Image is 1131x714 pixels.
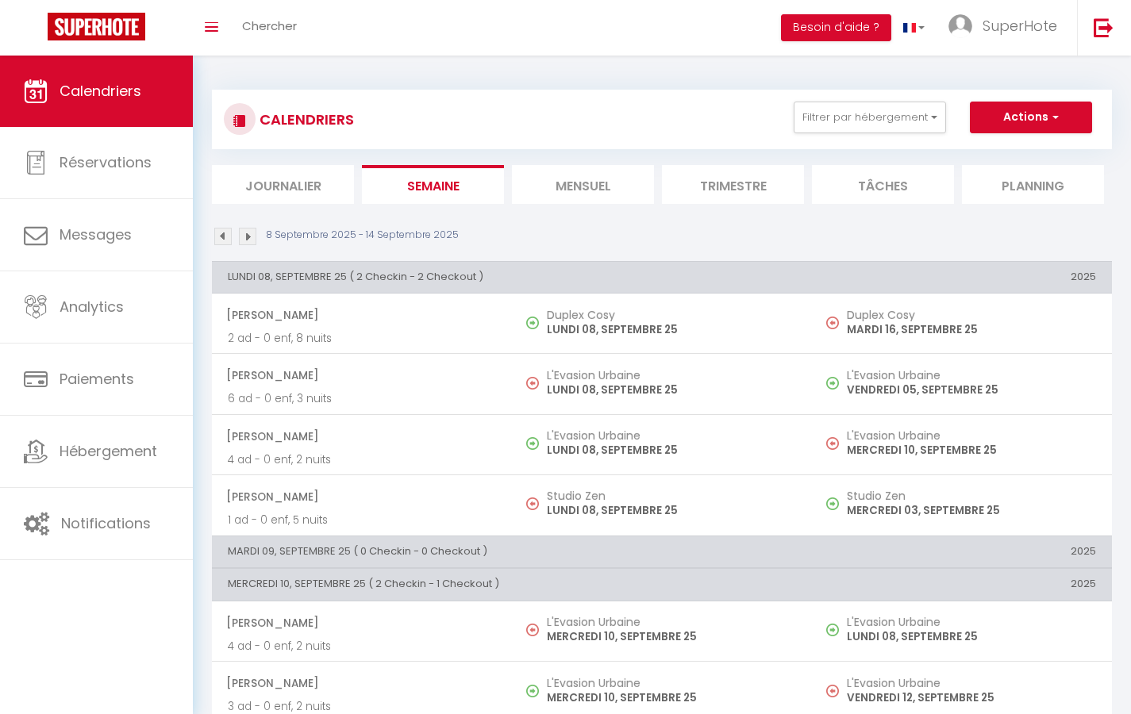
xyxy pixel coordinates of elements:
img: NO IMAGE [526,377,539,390]
th: 2025 [812,569,1112,601]
span: [PERSON_NAME] [226,300,496,330]
th: MARDI 09, SEPTEMBRE 25 ( 0 Checkin - 0 Checkout ) [212,535,812,567]
img: Super Booking [48,13,145,40]
h5: L'Evasion Urbaine [847,677,1096,689]
span: [PERSON_NAME] [226,360,496,390]
li: Journalier [212,165,354,204]
p: VENDREDI 05, SEPTEMBRE 25 [847,382,1096,398]
li: Trimestre [662,165,804,204]
h5: L'Evasion Urbaine [847,369,1096,382]
p: LUNDI 08, SEPTEMBRE 25 [547,382,796,398]
img: ... [948,14,972,38]
span: [PERSON_NAME] [226,608,496,638]
p: LUNDI 08, SEPTEMBRE 25 [547,321,796,338]
p: MARDI 16, SEPTEMBRE 25 [847,321,1096,338]
img: NO IMAGE [826,624,839,636]
span: [PERSON_NAME] [226,482,496,512]
h5: L'Evasion Urbaine [847,429,1096,442]
p: 4 ad - 0 enf, 2 nuits [228,638,496,654]
span: [PERSON_NAME] [226,421,496,451]
button: Filtrer par hébergement [794,102,946,133]
img: NO IMAGE [826,377,839,390]
h5: Studio Zen [547,489,796,502]
button: Ouvrir le widget de chat LiveChat [13,6,60,54]
span: Réservations [60,152,152,172]
th: MERCREDI 10, SEPTEMBRE 25 ( 2 Checkin - 1 Checkout ) [212,569,812,601]
button: Besoin d'aide ? [781,14,891,41]
span: SuperHote [983,16,1057,36]
li: Planning [962,165,1104,204]
h5: Duplex Cosy [547,309,796,321]
img: NO IMAGE [826,437,839,450]
li: Semaine [362,165,504,204]
span: Analytics [60,297,124,317]
h5: L'Evasion Urbaine [547,677,796,689]
img: NO IMAGE [826,685,839,697]
p: MERCREDI 10, SEPTEMBRE 25 [847,442,1096,459]
p: MERCREDI 10, SEPTEMBRE 25 [547,689,796,706]
p: VENDREDI 12, SEPTEMBRE 25 [847,689,1096,706]
img: NO IMAGE [526,497,539,510]
h5: L'Evasion Urbaine [547,369,796,382]
span: Paiements [60,369,134,389]
p: LUNDI 08, SEPTEMBRE 25 [547,442,796,459]
th: 2025 [812,535,1112,567]
th: 2025 [812,261,1112,293]
p: LUNDI 08, SEPTEMBRE 25 [547,502,796,519]
img: NO IMAGE [826,317,839,329]
h3: CALENDRIERS [256,102,354,137]
span: Chercher [242,17,297,34]
p: 8 Septembre 2025 - 14 Septembre 2025 [266,228,459,243]
span: Calendriers [60,81,141,101]
span: Hébergement [60,441,157,461]
h5: L'Evasion Urbaine [847,616,1096,628]
li: Tâches [812,165,954,204]
img: logout [1094,17,1114,37]
p: 1 ad - 0 enf, 5 nuits [228,512,496,528]
span: [PERSON_NAME] [226,668,496,698]
span: Messages [60,225,132,244]
h5: L'Evasion Urbaine [547,616,796,628]
p: MERCREDI 03, SEPTEMBRE 25 [847,502,1096,519]
span: Notifications [61,513,151,533]
h5: Studio Zen [847,489,1096,502]
li: Mensuel [512,165,654,204]
p: 6 ad - 0 enf, 3 nuits [228,390,496,407]
button: Actions [970,102,1092,133]
h5: Duplex Cosy [847,309,1096,321]
h5: L'Evasion Urbaine [547,429,796,442]
img: NO IMAGE [826,497,839,510]
img: NO IMAGE [526,624,539,636]
p: 2 ad - 0 enf, 8 nuits [228,330,496,347]
p: 4 ad - 0 enf, 2 nuits [228,451,496,468]
th: LUNDI 08, SEPTEMBRE 25 ( 2 Checkin - 2 Checkout ) [212,261,812,293]
p: MERCREDI 10, SEPTEMBRE 25 [547,628,796,645]
p: LUNDI 08, SEPTEMBRE 25 [847,628,1096,645]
